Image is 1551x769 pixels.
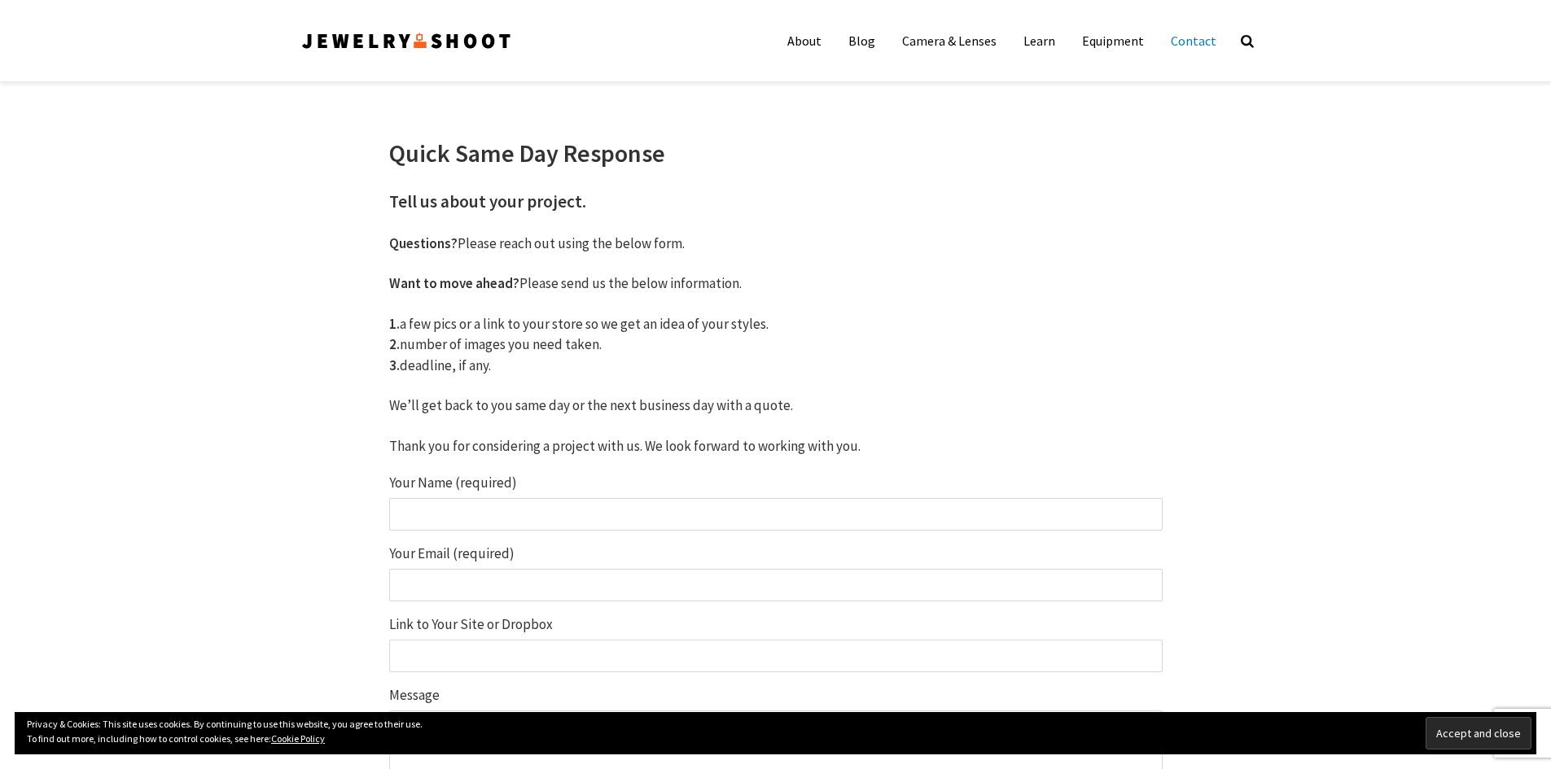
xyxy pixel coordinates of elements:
a: Cookie Policy [271,732,325,745]
p: Please send us the below information. [389,273,1163,295]
a: Camera & Lenses [890,24,1009,57]
label: Your Email (required) [389,547,1163,601]
a: Learn [1011,24,1067,57]
p: Please reach out using the below form. [389,234,1163,255]
input: Your Name (required) [389,498,1163,531]
input: Accept and close [1426,717,1531,749]
label: Your Name (required) [389,476,1163,531]
div: Privacy & Cookies: This site uses cookies. By continuing to use this website, you agree to their ... [15,712,1536,754]
input: Link to Your Site or Dropbox [389,640,1163,672]
a: Blog [836,24,887,57]
a: Equipment [1070,24,1156,57]
p: We’ll get back to you same day or the next business day with a quote. [389,395,1163,417]
strong: Want to move ahead? [389,274,519,292]
p: Thank you for considering a project with us. We look forward to working with you. [389,436,1163,457]
p: a few pics or a link to your store so we get an idea of your styles. number of images you need ta... [389,314,1163,377]
input: Your Email (required) [389,569,1163,601]
strong: 3. [389,356,400,374]
a: About [775,24,834,57]
strong: 1. [389,315,400,333]
a: Contact [1159,24,1229,57]
img: Jewelry Photographer Bay Area - San Francisco | Nationwide via Mail [300,28,513,54]
h1: Quick Same Day Response [389,138,1163,168]
label: Link to Your Site or Dropbox [389,618,1163,672]
h3: Tell us about your project. [389,190,1163,214]
strong: 2. [389,335,400,353]
strong: Questions? [389,234,458,252]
